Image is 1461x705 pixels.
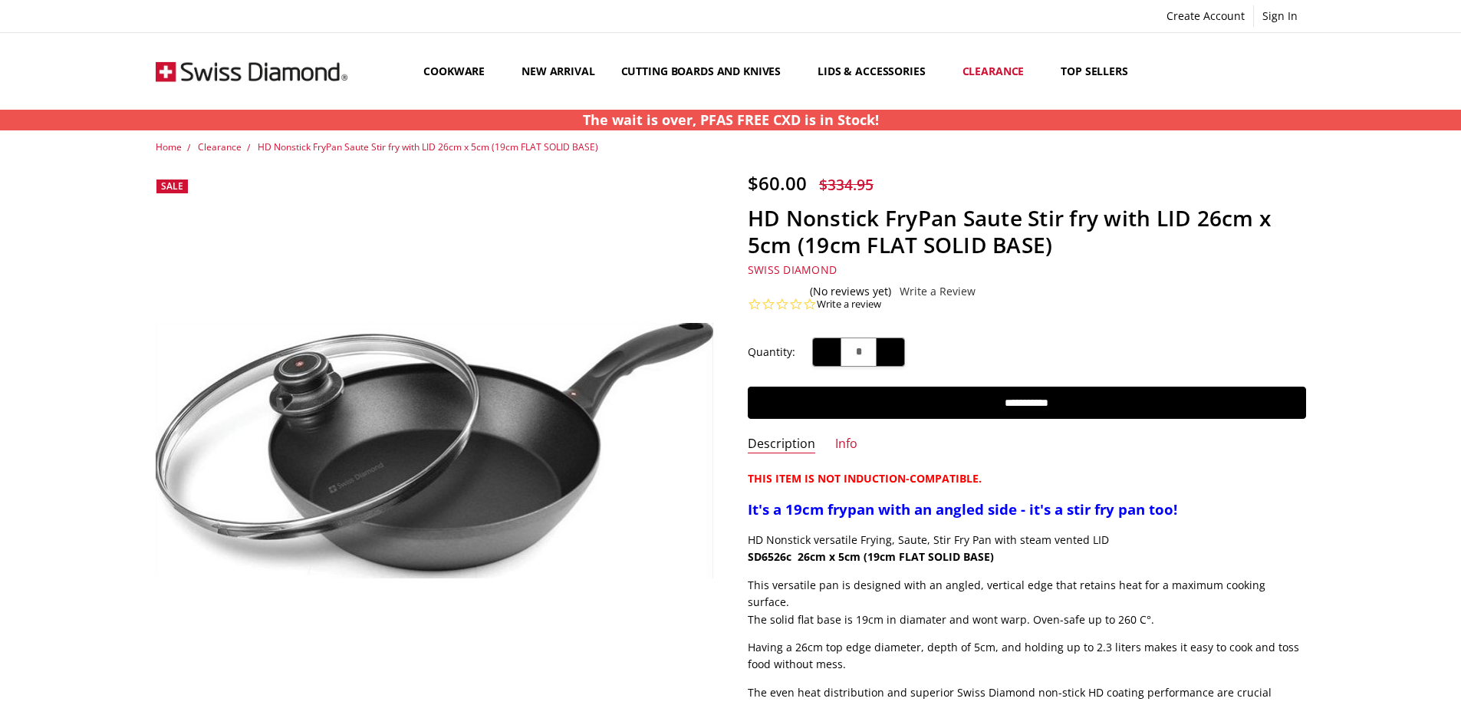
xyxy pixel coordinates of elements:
p: Having a 26cm top edge diameter, depth of 5cm, and holding up to 2.3 liters makes it easy to cook... [748,639,1306,674]
a: Write a review [817,298,881,311]
a: Info [835,436,857,453]
a: Create Account [1158,5,1253,27]
label: Quantity: [748,344,795,361]
span: Sale [161,180,183,193]
a: Home [156,140,182,153]
span: $60.00 [748,170,807,196]
a: Top Sellers [1048,37,1140,105]
a: Description [748,436,815,453]
img: HD Nonstick FryPan Saute Stir fry with LID 26cm x 5cm (19cm FLAT SOLID BASE) [156,323,714,578]
p: The wait is over, PFAS FREE CXD is in Stock! [583,110,879,130]
h1: HD Nonstick FryPan Saute Stir fry with LID 26cm x 5cm (19cm FLAT SOLID BASE) [748,205,1306,259]
p: This versatile pan is designed with an angled, vertical edge that retains heat for a maximum cook... [748,577,1306,628]
a: Clearance [949,37,1048,105]
strong: THIS ITEM IS NOT INDUCTION-COMPATIBLE. [748,471,982,486]
strong: SD6526c 26cm x 5cm (19cm FLAT SOLID BASE) [748,549,994,564]
a: Cutting boards and knives [608,37,805,105]
p: HD Nonstick versatile Frying, Saute, Stir Fry Pan with steam vented LID [748,532,1306,566]
span: $334.95 [819,174,874,195]
a: Lids & Accessories [805,37,949,105]
a: HD Nonstick FryPan Saute Stir fry with LID 26cm x 5cm (19cm FLAT SOLID BASE) [258,140,598,153]
a: New arrival [508,37,607,105]
a: Clearance [198,140,242,153]
a: Cookware [410,37,508,105]
img: Free Shipping On Every Order [156,33,347,110]
a: Swiss Diamond [748,262,837,277]
a: Write a Review [900,285,976,298]
a: Sign In [1254,5,1306,27]
span: It's a 19cm frypan with an angled side - it's a stir fry pan too! [748,499,1177,519]
span: (No reviews yet) [810,285,891,298]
